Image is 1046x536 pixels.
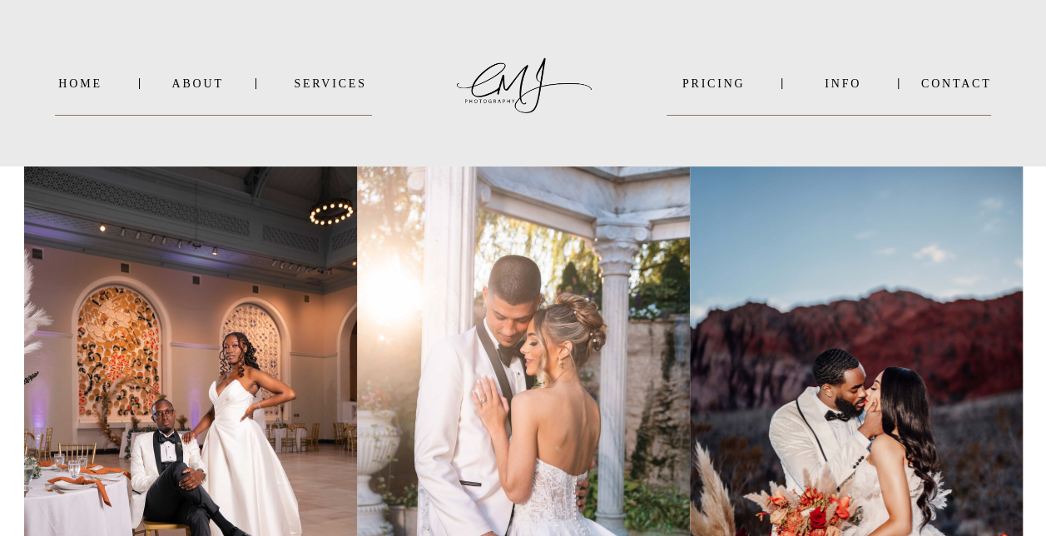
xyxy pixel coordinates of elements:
[172,77,222,90] a: About
[803,77,884,90] a: INFO
[921,77,992,90] a: Contact
[667,77,761,90] a: PRICING
[289,77,373,90] a: SERVICES
[56,77,106,90] a: Home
